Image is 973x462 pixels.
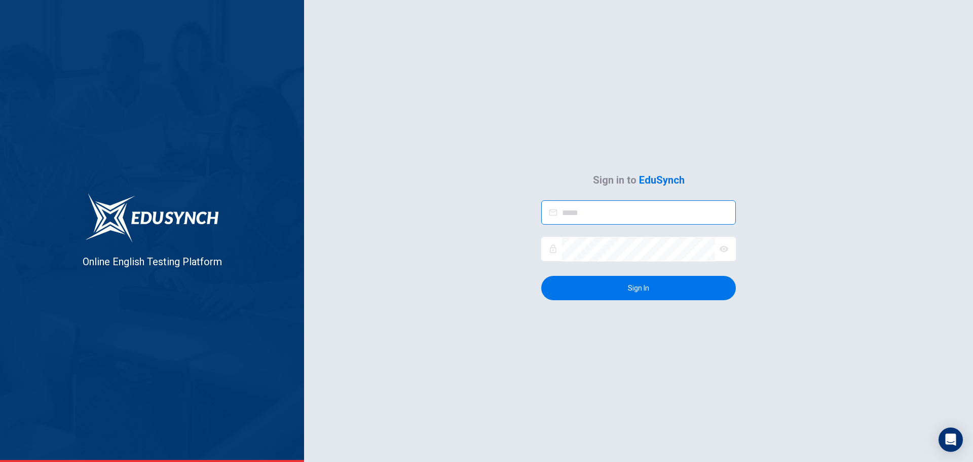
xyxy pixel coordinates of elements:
[939,428,963,452] div: Open Intercom Messenger
[639,174,685,186] strong: EduSynch
[85,193,219,243] img: logo
[83,256,222,268] span: Online English Testing Platform
[541,172,736,188] h4: Sign in to
[541,276,736,300] button: Sign In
